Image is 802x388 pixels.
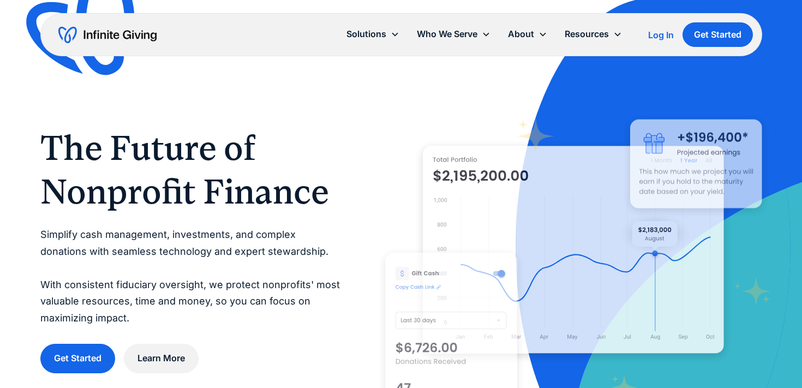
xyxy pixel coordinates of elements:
h1: The Future of Nonprofit Finance [40,126,342,213]
img: nonprofit donation platform [423,146,724,354]
a: Get Started [683,22,753,47]
div: About [508,27,534,41]
div: Who We Serve [417,27,477,41]
div: Solutions [338,22,408,46]
div: Solutions [346,27,386,41]
a: Learn More [124,344,199,373]
a: Get Started [40,344,115,373]
p: Simplify cash management, investments, and complex donations with seamless technology and expert ... [40,226,342,327]
div: Resources [556,22,631,46]
a: Log In [648,28,674,41]
div: Resources [565,27,609,41]
a: home [58,26,157,44]
img: fundraising star [734,277,771,306]
div: About [499,22,556,46]
div: Log In [648,31,674,39]
div: Who We Serve [408,22,499,46]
